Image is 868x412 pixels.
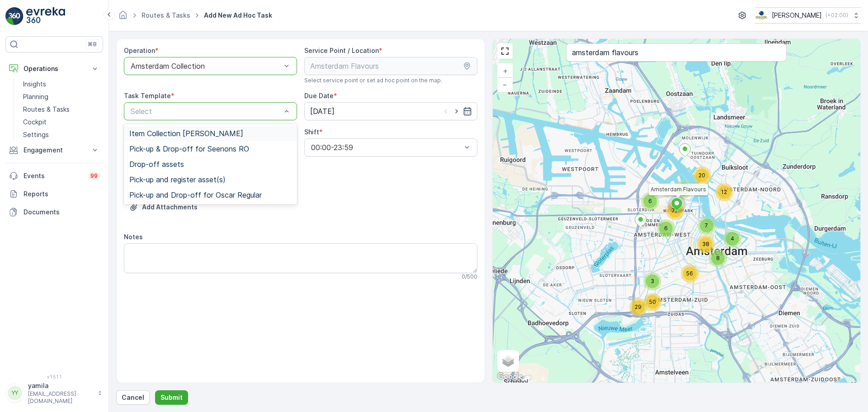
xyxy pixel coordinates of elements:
p: yamila [28,381,93,390]
p: Submit [160,393,183,402]
a: Events99 [5,167,103,185]
a: Settings [19,128,103,141]
button: YYyamila[EMAIL_ADDRESS][DOMAIN_NAME] [5,381,103,405]
span: 38 [702,241,709,247]
a: Layers [498,351,518,371]
div: 4 [723,230,741,248]
p: Documents [24,208,99,217]
p: Cancel [122,393,144,402]
p: Cockpit [23,118,47,127]
button: Operations [5,60,103,78]
div: 6 [657,219,675,237]
div: 3 [643,272,661,290]
label: Shift [304,128,319,136]
div: 7 [698,217,716,235]
div: 8 [709,249,727,267]
div: YY [8,386,22,400]
span: 7 [681,186,684,193]
p: [EMAIL_ADDRESS][DOMAIN_NAME] [28,390,93,405]
div: 20 [693,166,711,185]
span: 6 [664,225,668,232]
p: Add Attachments [142,203,198,212]
span: + [503,67,507,75]
a: Documents [5,203,103,221]
p: Operations [24,64,85,73]
a: Routes & Tasks [142,11,190,19]
div: 50 [644,293,662,311]
p: 99 [90,172,98,180]
img: basis-logo_rgb2x.png [755,10,768,20]
input: Amsterdam Flavours [304,57,477,75]
img: Google [495,371,525,383]
span: 8 [716,255,720,261]
a: Zoom In [498,64,512,78]
div: 29 [629,298,647,316]
label: Service Point / Location [304,47,379,54]
a: Cockpit [19,116,103,128]
p: Routes & Tasks [23,105,70,114]
img: logo_light-DOdMpM7g.png [26,7,65,25]
span: Pick-up & Drop-off for Seenons RO [129,145,249,153]
a: Insights [19,78,103,90]
span: Item Collection [PERSON_NAME] [129,129,243,137]
div: 38 [697,235,715,253]
button: Engagement [5,141,103,159]
button: Submit [155,390,188,405]
span: Drop-off assets [129,160,184,168]
p: ⌘B [88,41,97,48]
p: 0 / 500 [462,273,477,280]
p: [PERSON_NAME] [772,11,822,20]
a: Open this area in Google Maps (opens a new window) [495,371,525,383]
p: Select [131,106,281,117]
input: Search address or service points [566,43,787,62]
span: Select service point or set ad hoc point on the map. [304,77,442,84]
label: Notes [124,233,143,241]
div: 12 [715,183,733,201]
span: 56 [686,270,693,277]
a: Zoom Out [498,78,512,91]
span: 7 [705,222,708,229]
p: Events [24,171,83,180]
span: 4 [731,235,734,242]
span: 6 [648,198,652,204]
div: 6 [641,192,659,210]
div: 7 [674,180,692,199]
a: Homepage [118,14,128,21]
span: Pick-up and Drop-off for Oscar Regular [129,191,262,199]
button: Cancel [116,390,150,405]
span: − [503,81,507,88]
a: Routes & Tasks [19,103,103,116]
span: 12 [721,189,727,195]
span: 50 [649,298,656,305]
span: 20 [698,172,705,179]
p: Reports [24,189,99,199]
span: Add New Ad Hoc Task [202,11,274,20]
div: 77 [666,202,684,220]
a: Planning [19,90,103,103]
button: [PERSON_NAME](+02:00) [755,7,861,24]
p: Planning [23,92,48,101]
button: Upload File [124,200,203,214]
img: logo [5,7,24,25]
p: Insights [23,80,46,89]
span: 3 [651,278,654,284]
label: Due Date [304,92,334,99]
input: dd/mm/yyyy [304,102,477,120]
a: Reports [5,185,103,203]
a: View Fullscreen [498,44,512,58]
p: Settings [23,130,49,139]
label: Operation [124,47,155,54]
span: Pick-up and register asset(s) [129,175,226,184]
p: Engagement [24,146,85,155]
p: ( +02:00 ) [826,12,848,19]
label: Task Template [124,92,171,99]
span: 29 [635,303,642,310]
span: v 1.51.1 [5,374,103,379]
div: 56 [681,265,699,283]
